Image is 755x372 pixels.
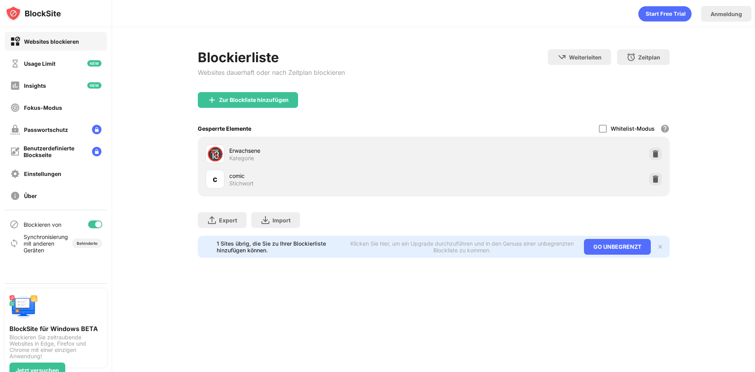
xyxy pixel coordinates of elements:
div: 1 Sites übrig, die Sie zu Ihrer Blockierliste hinzufügen können. [217,240,345,254]
div: animation [638,6,692,22]
img: logo-blocksite.svg [6,6,61,21]
div: Zeitplan [638,54,660,61]
div: Insights [24,82,46,89]
div: GO UNBEGRENZT [584,239,651,255]
div: Whitelist-Modus [611,125,655,132]
img: new-icon.svg [87,60,101,67]
div: Blockieren Sie zeitraubende Websites in Edge, Firefox und Chrome mit einer einzigen Anwendung! [9,334,102,359]
div: Export [219,217,237,224]
img: new-icon.svg [87,82,101,89]
img: sync-icon.svg [9,239,19,248]
div: Websites blockieren [24,38,79,45]
div: Behinderte [77,241,98,246]
div: Erwachsene [229,146,434,155]
img: password-protection-off.svg [10,125,20,135]
img: time-usage-off.svg [10,59,20,68]
div: Blockierliste [198,49,345,65]
div: Synchronisierung mit anderen Geräten [24,233,64,254]
div: comic [229,172,434,180]
img: lock-menu.svg [92,125,101,134]
div: Usage Limit [24,60,55,67]
div: c [213,173,217,185]
div: Klicken Sie hier, um ein Upgrade durchzuführen und in den Genuss einer unbegrenzten Blockliste zu... [350,240,575,254]
div: Anmeldung [711,11,742,17]
img: focus-off.svg [10,103,20,113]
div: Passwortschutz [24,126,68,133]
div: Stichwort [229,180,254,187]
img: about-off.svg [10,191,20,201]
div: Benutzerdefinierte Blockseite [24,145,86,158]
div: Weiterleiten [569,54,602,61]
img: blocking-icon.svg [9,220,19,229]
div: Zur Blockliste hinzufügen [219,97,289,103]
div: Über [24,192,37,199]
img: lock-menu.svg [92,147,101,156]
img: settings-off.svg [10,169,20,179]
div: Fokus-Modus [24,104,62,111]
div: Gesperrte Elemente [198,125,251,132]
div: 🔞 [207,146,223,162]
img: customize-block-page-off.svg [10,147,20,156]
img: x-button.svg [657,244,663,250]
div: Kategorie [229,155,254,162]
div: BlockSite für Windows BETA [9,325,102,333]
div: Import [273,217,291,224]
div: Blockieren von [24,221,61,228]
img: push-desktop.svg [9,293,38,322]
img: block-on.svg [10,37,20,46]
div: Websites dauerhaft oder nach Zeitplan blockieren [198,68,345,76]
img: insights-off.svg [10,81,20,91]
div: Einstellungen [24,170,61,177]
